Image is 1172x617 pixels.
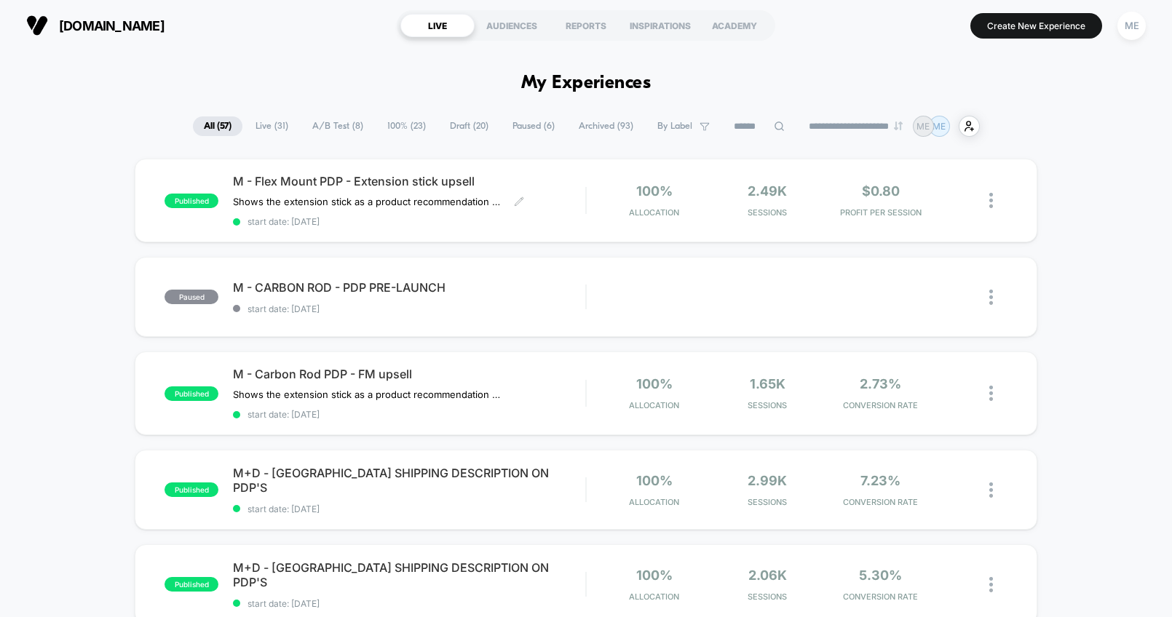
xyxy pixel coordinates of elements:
span: Allocation [629,497,679,507]
img: close [989,386,993,401]
span: paused [165,290,218,304]
span: Draft ( 20 ) [439,116,499,136]
span: M - Carbon Rod PDP - FM upsell [233,367,585,381]
span: 2.99k [748,473,787,488]
h1: My Experiences [521,73,652,94]
span: start date: [DATE] [233,303,585,314]
div: ME [1117,12,1146,40]
span: Allocation [629,592,679,602]
span: PROFIT PER SESSION [828,207,934,218]
p: ME [916,121,930,132]
span: [DOMAIN_NAME] [59,18,165,33]
span: start date: [DATE] [233,598,585,609]
span: 2.49k [748,183,787,199]
span: Live ( 31 ) [245,116,299,136]
span: Shows the extension stick as a product recommendation under the CTA [233,196,503,207]
div: REPORTS [549,14,623,37]
span: $0.80 [862,183,900,199]
span: start date: [DATE] [233,216,585,227]
button: [DOMAIN_NAME] [22,14,169,37]
span: published [165,194,218,208]
span: Shows the extension stick as a product recommendation under the CTA [233,389,503,400]
span: Sessions [714,400,820,410]
button: Create New Experience [970,13,1102,39]
span: M+D - [GEOGRAPHIC_DATA] SHIPPING DESCRIPTION ON PDP'S [233,466,585,495]
span: CONVERSION RATE [828,592,934,602]
span: A/B Test ( 8 ) [301,116,374,136]
p: ME [933,121,946,132]
span: published [165,482,218,497]
span: published [165,577,218,592]
span: Archived ( 93 ) [568,116,644,136]
span: CONVERSION RATE [828,400,934,410]
img: end [894,122,903,130]
span: By Label [657,121,692,132]
img: Visually logo [26,15,48,36]
span: M+D - [GEOGRAPHIC_DATA] SHIPPING DESCRIPTION ON PDP'S [233,560,585,589]
span: start date: [DATE] [233,409,585,420]
span: Sessions [714,592,820,602]
span: 2.73% [860,376,901,391]
div: LIVE [400,14,475,37]
span: 100% [636,473,673,488]
div: ACADEMY [697,14,772,37]
span: 100% [636,376,673,391]
img: close [989,290,993,305]
div: AUDIENCES [475,14,549,37]
span: Sessions [714,207,820,218]
img: close [989,193,993,208]
span: All ( 57 ) [193,116,242,136]
span: 1.65k [750,376,785,391]
span: Paused ( 6 ) [502,116,566,136]
span: 100% ( 23 ) [376,116,437,136]
span: Allocation [629,400,679,410]
div: INSPIRATIONS [623,14,697,37]
span: Sessions [714,497,820,507]
span: 2.06k [748,568,787,583]
span: Allocation [629,207,679,218]
span: 5.30% [859,568,902,583]
button: ME [1113,11,1150,41]
img: close [989,482,993,498]
span: M - Flex Mount PDP - Extension stick upsell [233,174,585,188]
span: 100% [636,568,673,583]
span: published [165,386,218,401]
span: M - CARBON ROD - PDP PRE-LAUNCH [233,280,585,295]
span: 7.23% [860,473,900,488]
img: close [989,577,993,592]
span: 100% [636,183,673,199]
span: start date: [DATE] [233,503,585,514]
span: CONVERSION RATE [828,497,934,507]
